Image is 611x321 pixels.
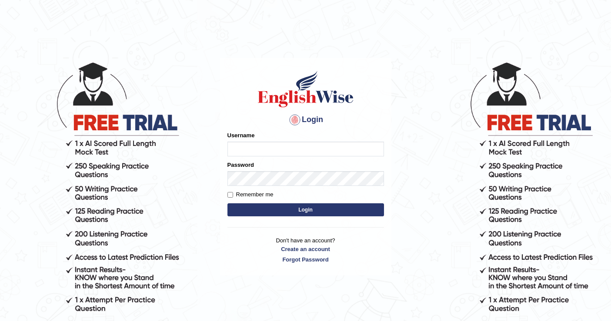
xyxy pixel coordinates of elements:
label: Password [227,161,254,169]
img: Logo of English Wise sign in for intelligent practice with AI [256,69,355,109]
p: Don't have an account? [227,236,384,263]
label: Username [227,131,255,139]
input: Remember me [227,192,233,198]
button: Login [227,203,384,216]
h4: Login [227,113,384,127]
label: Remember me [227,190,274,199]
a: Create an account [227,245,384,253]
a: Forgot Password [227,255,384,264]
